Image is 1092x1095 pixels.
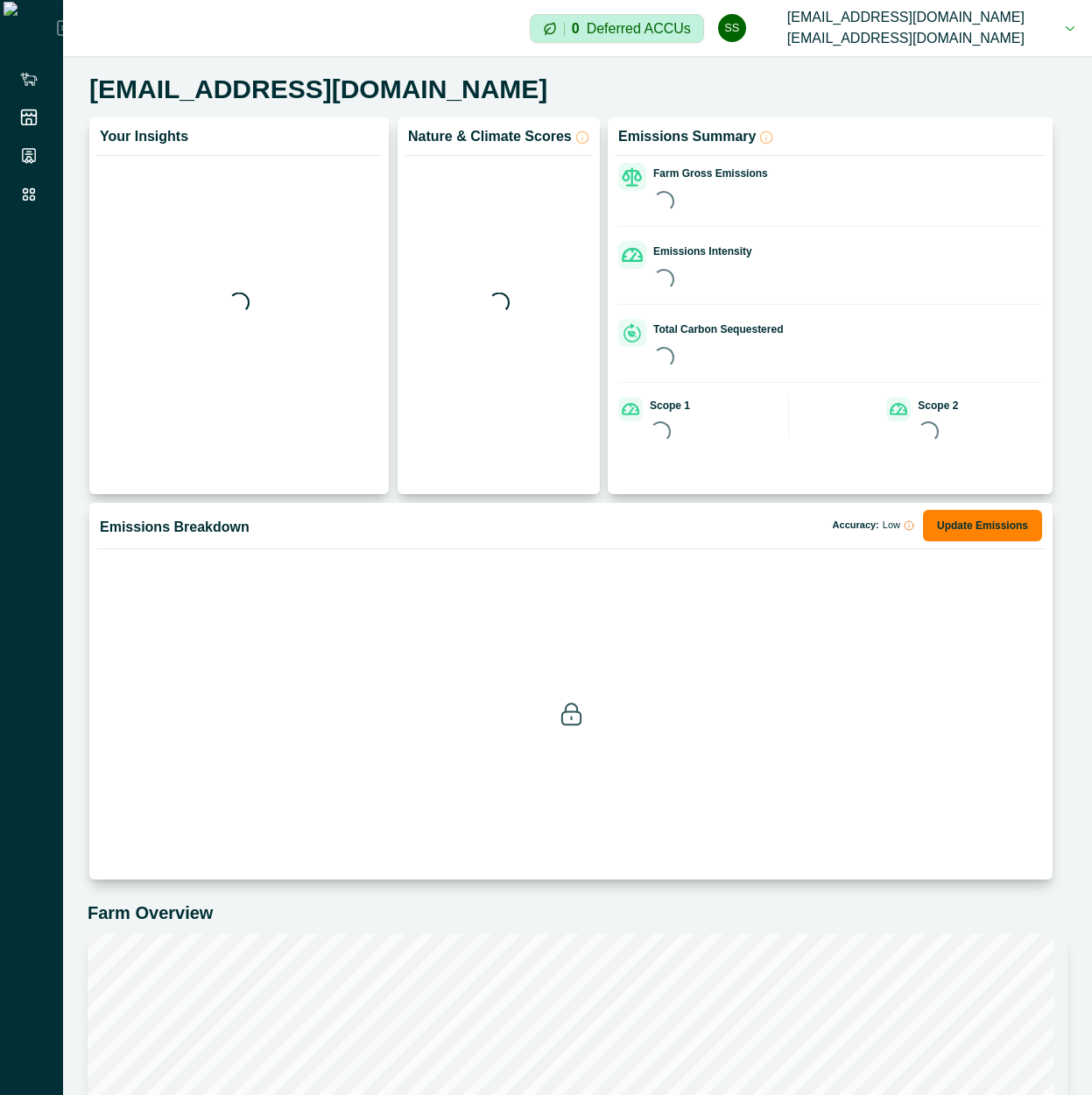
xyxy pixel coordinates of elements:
span: Low [883,520,900,531]
h5: [EMAIL_ADDRESS][DOMAIN_NAME] [89,74,547,105]
p: Accuracy: [833,520,914,531]
h5: Farm Overview [88,902,1067,923]
p: Scope 1 [650,398,690,413]
p: Emissions Breakdown [100,519,250,535]
img: Logo [4,2,57,54]
p: Scope 2 [918,398,958,413]
p: Nature & Climate Scores [408,128,572,145]
p: Your Insights [100,128,188,145]
p: 0 [572,22,580,36]
p: Emissions Intensity [653,244,752,259]
p: Deferred ACCUs [587,22,691,35]
button: Update Emissions [923,510,1042,541]
p: Emissions Summary [618,128,756,145]
p: Total Carbon Sequestered [653,321,783,337]
p: Farm Gross Emissions [653,166,768,181]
